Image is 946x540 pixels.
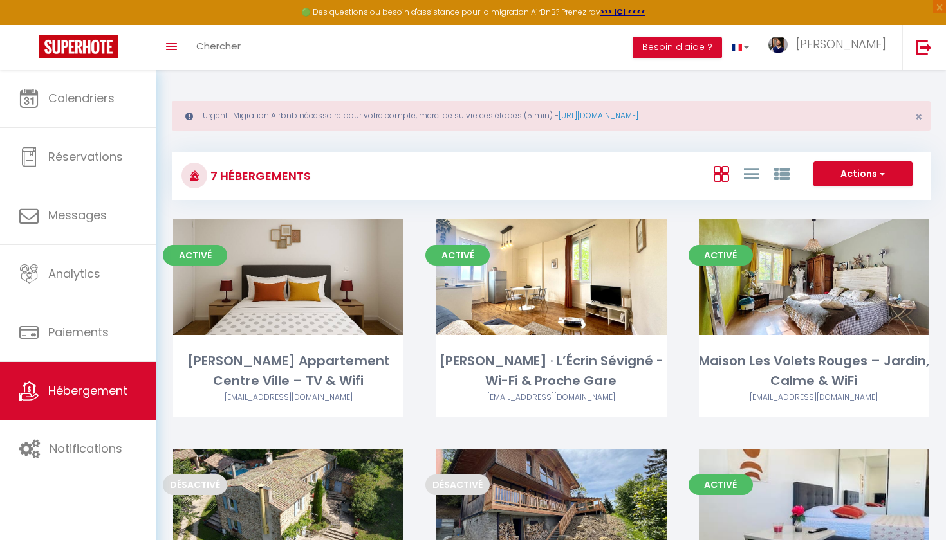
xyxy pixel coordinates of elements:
a: [URL][DOMAIN_NAME] [559,110,638,121]
span: [PERSON_NAME] [796,36,886,52]
span: Activé [689,245,753,265]
div: [PERSON_NAME] Appartement Centre Ville – TV & Wifi [173,351,403,392]
a: Chercher [187,25,250,70]
span: Messages [48,207,107,223]
button: Close [915,111,922,123]
span: Calendriers [48,90,115,106]
span: Notifications [50,440,122,456]
a: Vue en Liste [744,163,759,184]
span: × [915,109,922,125]
span: Activé [689,474,753,495]
div: Urgent : Migration Airbnb nécessaire pour votre compte, merci de suivre ces étapes (5 min) - [172,101,931,130]
a: Vue en Box [714,163,729,184]
span: Chercher [196,39,241,53]
span: Activé [163,245,227,265]
div: Airbnb [699,392,929,404]
a: Vue par Groupe [774,163,790,184]
div: Airbnb [173,392,403,404]
img: ... [768,37,788,53]
button: Actions [813,161,913,187]
span: Activé [425,245,490,265]
div: Airbnb [436,392,666,404]
a: >>> ICI <<<< [600,6,645,17]
h3: 7 Hébergements [207,161,311,190]
span: Désactivé [163,474,227,495]
span: Hébergement [48,382,127,399]
span: Réservations [48,148,123,165]
img: Super Booking [39,35,118,58]
div: [PERSON_NAME] · L’Écrin Sévigné - Wi-Fi & Proche Gare [436,351,666,392]
a: ... [PERSON_NAME] [759,25,902,70]
span: Paiements [48,324,109,340]
div: Maison Les Volets Rouges – Jardin, Calme & WiFi [699,351,929,392]
button: Besoin d'aide ? [633,37,722,59]
span: Analytics [48,265,100,282]
span: Désactivé [425,474,490,495]
img: logout [916,39,932,55]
